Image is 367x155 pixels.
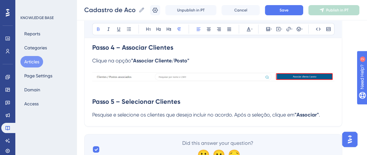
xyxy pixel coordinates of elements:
[131,58,189,64] strong: "Associar Cliente/Posto"
[20,42,51,53] button: Categories
[234,8,247,13] span: Cancel
[20,15,54,20] div: KNOWLEDGE BASE
[295,111,319,117] strong: "Associar"
[326,8,348,13] span: Publish in PT
[319,111,320,117] span: .
[177,8,205,13] span: Unpublish in PT
[165,5,216,15] button: Unpublish in PT
[92,97,180,105] strong: Passo 5 – Selecionar Clientes
[92,111,295,117] span: Pesquise e selecione os clientes que deseja incluir no acordo. Após a seleção, clique em
[340,130,359,149] iframe: UserGuiding AI Assistant Launcher
[308,5,359,15] button: Publish in PT
[182,139,253,147] span: Did this answer your question?
[280,8,288,13] span: Save
[92,58,131,64] span: Clique na opção
[20,84,44,95] button: Domain
[84,5,136,14] input: Article Name
[221,5,260,15] button: Cancel
[44,3,46,8] div: 2
[20,56,43,67] button: Articles
[20,98,42,109] button: Access
[20,70,56,81] button: Page Settings
[265,5,303,15] button: Save
[20,28,44,39] button: Reports
[92,44,173,51] strong: Passo 4 – Associar Clientes
[15,2,40,9] span: Need Help?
